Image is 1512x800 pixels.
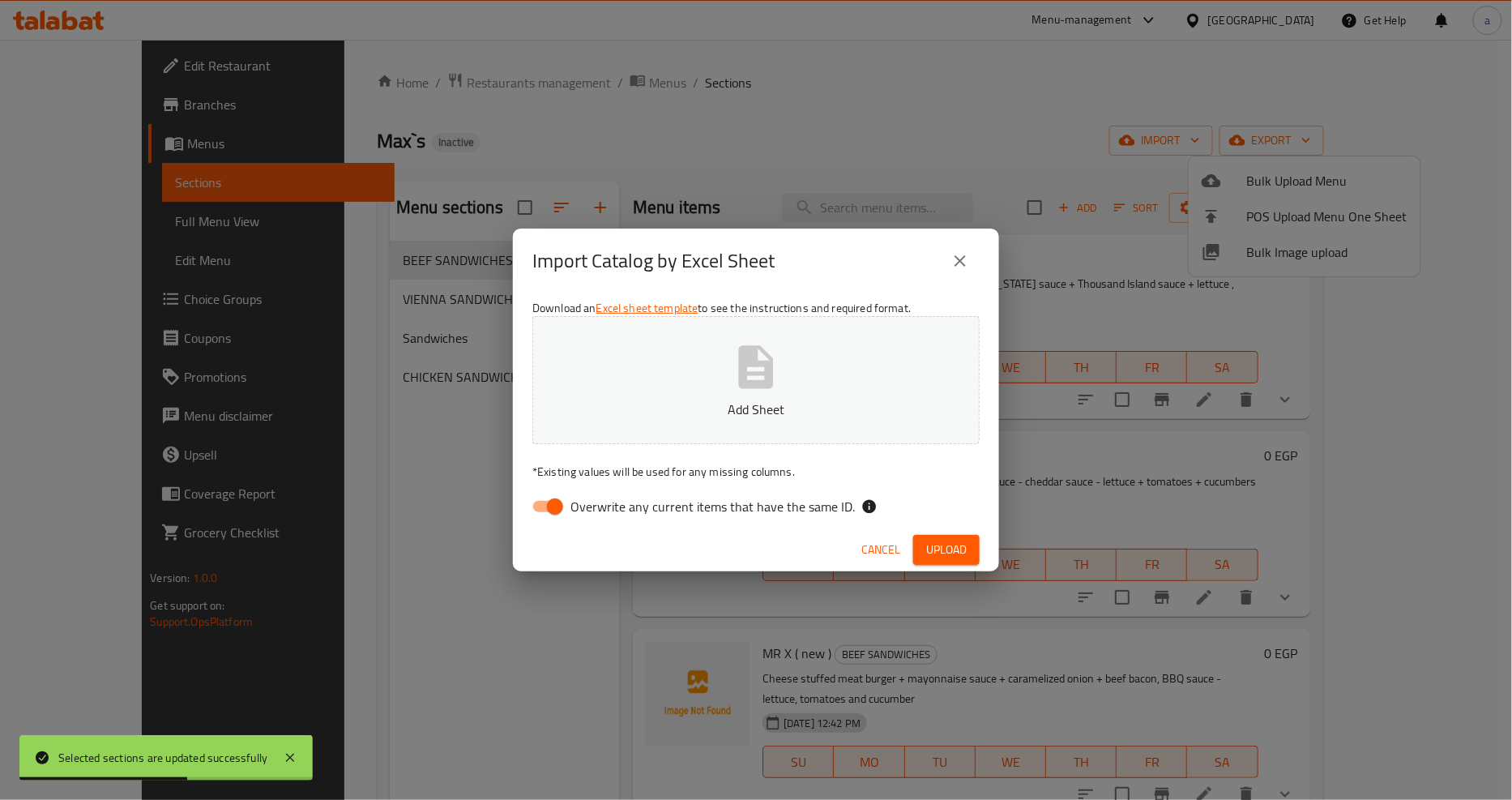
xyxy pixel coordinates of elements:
[926,540,967,560] span: Upload
[570,497,855,516] span: Overwrite any current items that have the same ID.
[913,535,980,565] button: Upload
[861,498,878,515] svg: If the overwrite option isn't selected, then the items that match an existing ID will be ignored ...
[855,535,907,565] button: Cancel
[941,242,980,280] button: close
[58,749,267,767] div: Selected sections are updated successfully
[596,297,698,319] a: Excel sheet template
[532,316,980,444] button: Add Sheet
[557,400,955,419] p: Add Sheet
[861,540,900,560] span: Cancel
[532,464,980,480] p: Existing values will be used for any missing columns.
[532,248,775,274] h2: Import Catalog by Excel Sheet
[513,293,999,528] div: Download an to see the instructions and required format.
